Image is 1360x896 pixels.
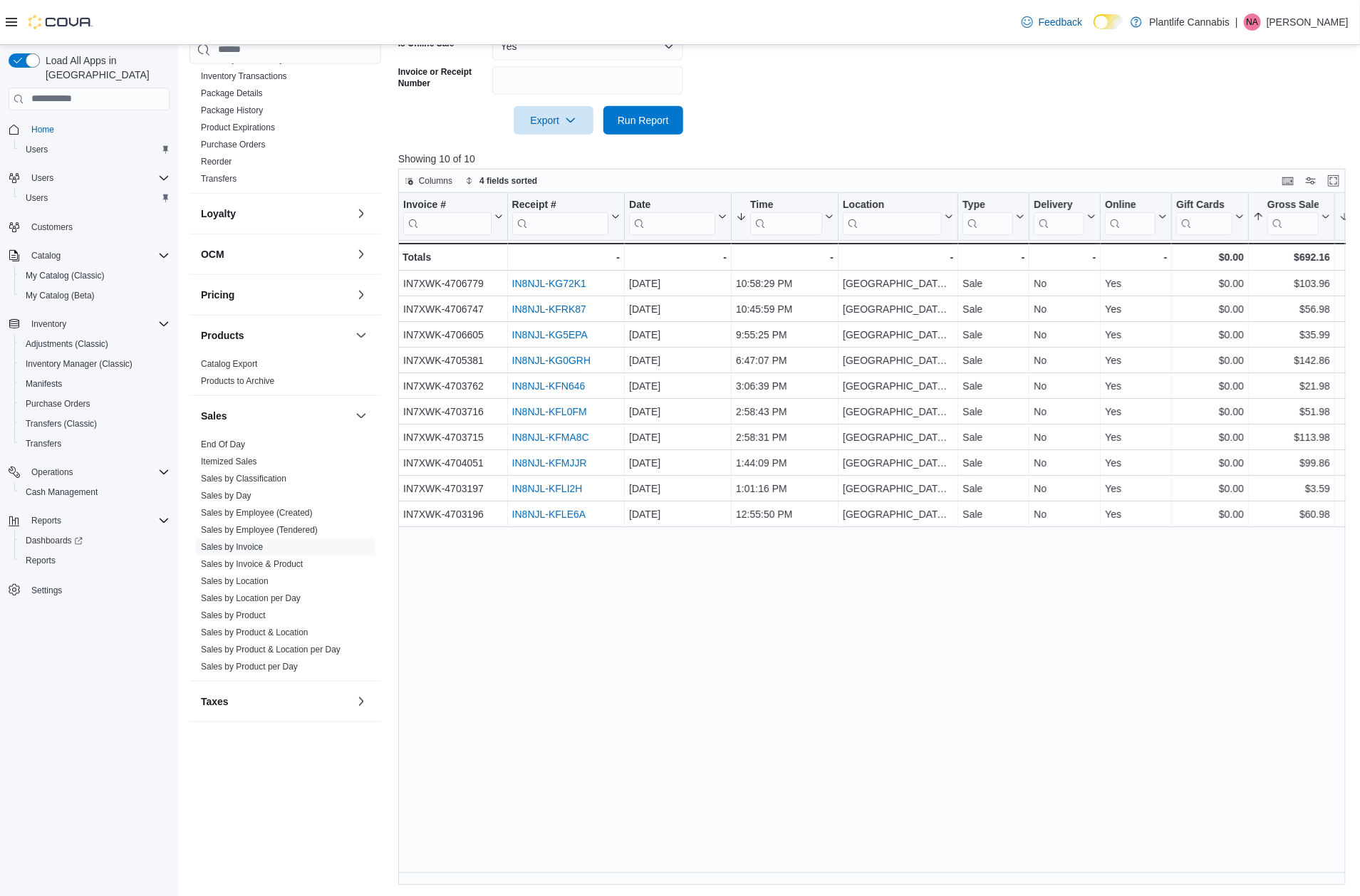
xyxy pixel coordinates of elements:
div: [DATE] [629,326,727,343]
a: Sales by Location [201,576,269,586]
span: Users [20,189,170,207]
button: Pricing [201,288,350,302]
div: [GEOGRAPHIC_DATA] - [GEOGRAPHIC_DATA] [843,403,953,420]
div: [DATE] [629,506,727,523]
button: Manifests [14,374,175,394]
a: IN8NJL-KFN646 [512,380,585,392]
button: Catalog [3,246,175,266]
span: Dark Mode [1094,29,1094,30]
span: Cash Management [26,486,98,498]
span: Settings [26,580,170,598]
div: [DATE] [629,301,727,318]
div: Delivery [1034,198,1084,234]
div: IN7XWK-4705381 [403,352,503,369]
span: Sales by Classification [201,473,286,484]
button: Users [14,140,175,160]
button: Delivery [1034,198,1096,234]
a: End Of Day [201,439,245,449]
div: [DATE] [629,403,727,420]
div: IN7XWK-4703762 [403,377,503,395]
span: Reports [26,555,56,566]
div: Sale [962,377,1024,395]
span: Adjustments (Classic) [20,335,170,353]
button: Settings [3,579,175,600]
button: Reports [3,511,175,531]
button: Transfers (Classic) [14,414,175,434]
a: Sales by Product per Day [201,662,298,672]
div: $99.86 [1253,454,1330,472]
span: Sales by Day [201,490,251,501]
div: $0.00 [1176,480,1244,497]
a: Sales by Invoice [201,542,263,552]
a: Purchase Orders [20,395,96,412]
button: Transfers [14,434,175,454]
div: $103.96 [1253,275,1330,292]
button: Taxes [353,693,370,710]
span: Inventory [26,316,170,333]
a: Users [20,141,53,158]
span: My Catalog (Beta) [20,287,170,304]
a: Inventory Transactions [201,71,287,81]
div: IN7XWK-4703715 [403,429,503,446]
a: Sales by Invoice & Product [201,559,303,569]
div: - [1105,249,1167,266]
div: [DATE] [629,480,727,497]
a: Itemized Sales [201,457,257,467]
a: Reorder [201,157,232,167]
span: Manifests [26,378,62,390]
div: No [1034,377,1096,395]
div: $56.98 [1253,301,1330,318]
div: - [629,249,727,266]
span: Catalog [31,250,61,261]
button: Columns [399,172,458,189]
button: Catalog [26,247,66,264]
p: [PERSON_NAME] [1267,14,1349,31]
button: Products [201,328,350,343]
span: Products to Archive [201,375,274,387]
div: - [512,249,619,266]
div: Location [843,198,942,234]
h3: Products [201,328,244,343]
span: Adjustments (Classic) [26,338,108,350]
div: Sale [962,429,1024,446]
a: Inventory Manager (Classic) [20,355,138,373]
div: IN7XWK-4703196 [403,506,503,523]
a: Purchase Orders [201,140,266,150]
span: Reports [26,512,170,529]
p: Plantlife Cannabis [1149,14,1230,31]
div: IN7XWK-4703716 [403,403,503,420]
button: Customers [3,217,175,237]
button: Time [736,198,834,234]
span: Transfers (Classic) [20,415,170,432]
a: IN8NJL-KG0GRH [512,355,590,366]
a: Transfers [20,435,67,452]
div: Sale [962,326,1024,343]
button: Reports [14,551,175,571]
div: Sale [962,301,1024,318]
div: Gross Sales [1267,198,1319,212]
div: Yes [1105,454,1167,472]
div: Yes [1105,326,1167,343]
div: [DATE] [629,377,727,395]
div: IN7XWK-4706779 [403,275,503,292]
div: $0.00 [1176,275,1244,292]
span: Settings [31,585,62,596]
div: Nick Andruik [1244,14,1261,31]
button: 4 fields sorted [460,172,543,189]
span: Export [522,106,585,135]
a: Sales by Product & Location [201,627,308,637]
div: Time [750,198,822,212]
button: Products [353,327,370,344]
div: 1:01:16 PM [736,480,834,497]
div: Yes [1105,301,1167,318]
span: Columns [419,175,452,187]
div: Yes [1105,429,1167,446]
span: Dashboards [26,535,83,546]
div: [GEOGRAPHIC_DATA] - [GEOGRAPHIC_DATA] [843,429,953,446]
span: Home [26,120,170,138]
span: Inventory Transactions [201,71,287,82]
span: Package Details [201,88,263,99]
div: No [1034,454,1096,472]
a: Reports [20,552,61,569]
button: Inventory Manager (Classic) [14,354,175,374]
